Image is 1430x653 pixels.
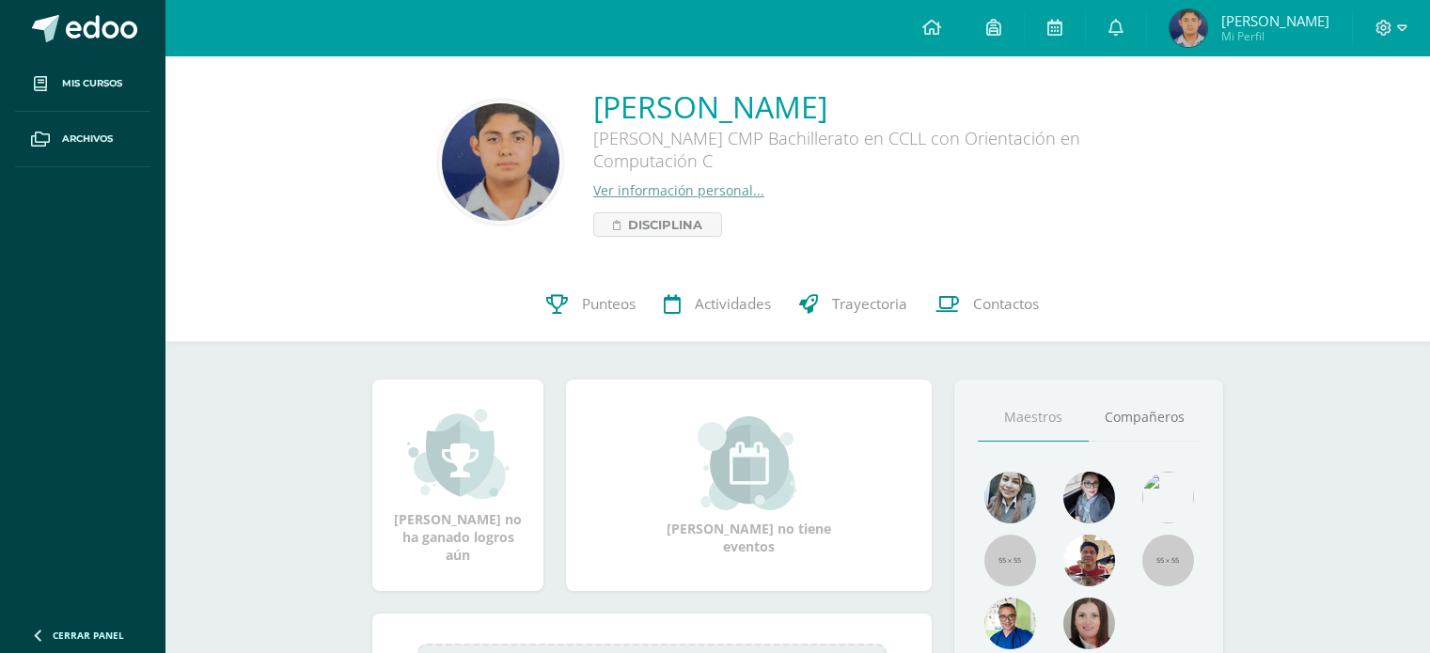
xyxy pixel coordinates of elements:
[532,267,650,342] a: Punteos
[582,294,636,314] span: Punteos
[442,103,559,221] img: e46283b35d0fee5697a4005045037136.png
[593,212,722,237] a: Disciplina
[628,213,702,236] span: Disciplina
[655,416,843,555] div: [PERSON_NAME] no tiene eventos
[1089,394,1200,442] a: Compañeros
[593,86,1157,127] a: [PERSON_NAME]
[1170,9,1207,47] img: 04ad1a66cd7e658e3e15769894bcf075.png
[53,629,124,642] span: Cerrar panel
[15,112,150,167] a: Archivos
[593,127,1157,181] div: [PERSON_NAME] CMP Bachillerato en CCLL con Orientación en Computación C
[1142,472,1194,523] img: c25c8a4a46aeab7e345bf0f34826bacf.png
[593,181,764,199] a: Ver información personal...
[695,294,771,314] span: Actividades
[984,598,1036,649] img: 10741f48bcca31577cbcd80b61dad2f3.png
[978,394,1089,442] a: Maestros
[1142,535,1194,586] img: 55x55
[1221,11,1329,30] span: [PERSON_NAME]
[1063,535,1115,586] img: 11152eb22ca3048aebc25a5ecf6973a7.png
[698,416,800,510] img: event_small.png
[15,56,150,112] a: Mis cursos
[1221,28,1329,44] span: Mi Perfil
[391,407,525,564] div: [PERSON_NAME] no ha ganado logros aún
[1063,598,1115,649] img: 67c3d6f6ad1c930a517675cdc903f95f.png
[62,76,122,91] span: Mis cursos
[973,294,1039,314] span: Contactos
[984,472,1036,523] img: 45bd7986b8947ad7e5894cbc9b781108.png
[62,132,113,147] span: Archivos
[921,267,1053,342] a: Contactos
[832,294,907,314] span: Trayectoria
[984,535,1036,586] img: 55x55
[407,407,510,501] img: achievement_small.png
[650,267,785,342] a: Actividades
[1063,472,1115,523] img: b8baad08a0802a54ee139394226d2cf3.png
[785,267,921,342] a: Trayectoria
